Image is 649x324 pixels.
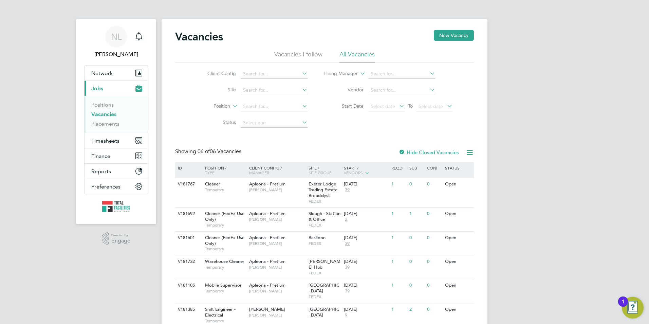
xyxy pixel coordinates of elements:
div: [DATE] [344,211,388,217]
span: Temporary [205,222,246,228]
span: 06 Vacancies [198,148,241,155]
div: V181732 [176,255,200,268]
a: Positions [91,102,114,108]
li: Vacancies I follow [274,50,322,62]
span: Temporary [205,265,246,270]
span: 39 [344,288,351,294]
span: [PERSON_NAME] [249,217,305,222]
div: 1 [390,232,407,244]
div: 0 [425,303,443,316]
div: V181105 [176,279,200,292]
div: Open [443,279,473,292]
span: Temporary [205,318,246,324]
div: Position / [200,162,247,178]
div: [DATE] [344,181,388,187]
span: Warehouse Cleaner [205,258,244,264]
span: FEDEX [309,241,341,246]
span: Basildon [309,235,326,240]
label: Status [197,119,236,125]
span: To [406,102,415,110]
span: Slough - Station & Office [309,211,340,222]
span: Cleaner (FedEx Use Only) [205,235,244,246]
input: Search for... [241,102,308,111]
span: [PERSON_NAME] [249,241,305,246]
span: [PERSON_NAME] Hub [309,258,340,270]
label: Site [197,87,236,93]
div: 1 [390,178,407,191]
button: Reports [85,164,148,179]
div: Jobs [85,96,148,133]
div: Open [443,232,473,244]
div: V181601 [176,232,200,244]
div: 0 [408,232,425,244]
span: FEDEX [309,270,341,276]
div: Status [443,162,473,174]
span: [PERSON_NAME] [249,288,305,294]
div: Sub [408,162,425,174]
div: Conf [425,162,443,174]
button: Jobs [85,81,148,96]
div: 1 [390,279,407,292]
label: Client Config [197,70,236,76]
div: 0 [425,279,443,292]
div: [DATE] [344,259,388,265]
div: Open [443,208,473,220]
input: Search for... [368,86,435,95]
div: 0 [425,232,443,244]
span: Engage [111,238,130,244]
span: Reports [91,168,111,175]
div: 1 [622,302,625,310]
span: Vendors [344,170,363,175]
span: [GEOGRAPHIC_DATA] [309,282,339,294]
label: Start Date [324,103,364,109]
div: Reqd [390,162,407,174]
div: Client Config / [247,162,307,178]
div: Open [443,178,473,191]
div: 0 [425,208,443,220]
span: Manager [249,170,269,175]
span: Preferences [91,183,120,190]
div: Open [443,255,473,268]
input: Search for... [241,69,308,79]
button: Finance [85,148,148,163]
div: Showing [175,148,243,155]
span: [PERSON_NAME] [249,187,305,193]
span: 2 [344,217,348,222]
a: NL[PERSON_NAME] [84,26,148,58]
li: All Vacancies [339,50,375,62]
span: 06 of [198,148,210,155]
span: FEDEX [309,199,341,204]
span: Apleona - Pretium [249,282,285,288]
div: [DATE] [344,235,388,241]
div: [DATE] [344,307,388,312]
span: 39 [344,241,351,247]
span: Type [205,170,215,175]
div: V181767 [176,178,200,191]
span: Timesheets [91,138,119,144]
div: [DATE] [344,283,388,288]
span: [PERSON_NAME] [249,306,285,312]
span: Select date [371,103,395,109]
div: V181385 [176,303,200,316]
a: Vacancies [91,111,116,118]
div: V181692 [176,208,200,220]
a: Placements [91,121,119,127]
label: Hide Closed Vacancies [398,149,459,156]
div: 2 [408,303,425,316]
div: 1 [390,208,407,220]
button: New Vacancy [434,30,474,41]
span: Site Group [309,170,332,175]
img: tfrecruitment-logo-retina.png [102,201,130,212]
span: Apleona - Pretium [249,211,285,216]
div: Start / [342,162,390,179]
span: Select date [419,103,443,109]
div: Open [443,303,473,316]
span: Apleona - Pretium [249,258,285,264]
span: FEDEX [309,294,341,300]
span: Finance [91,153,110,159]
div: 0 [425,178,443,191]
h2: Vacancies [175,30,223,43]
span: Apleona - Pretium [249,181,285,187]
span: 39 [344,265,351,270]
div: 0 [408,279,425,292]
